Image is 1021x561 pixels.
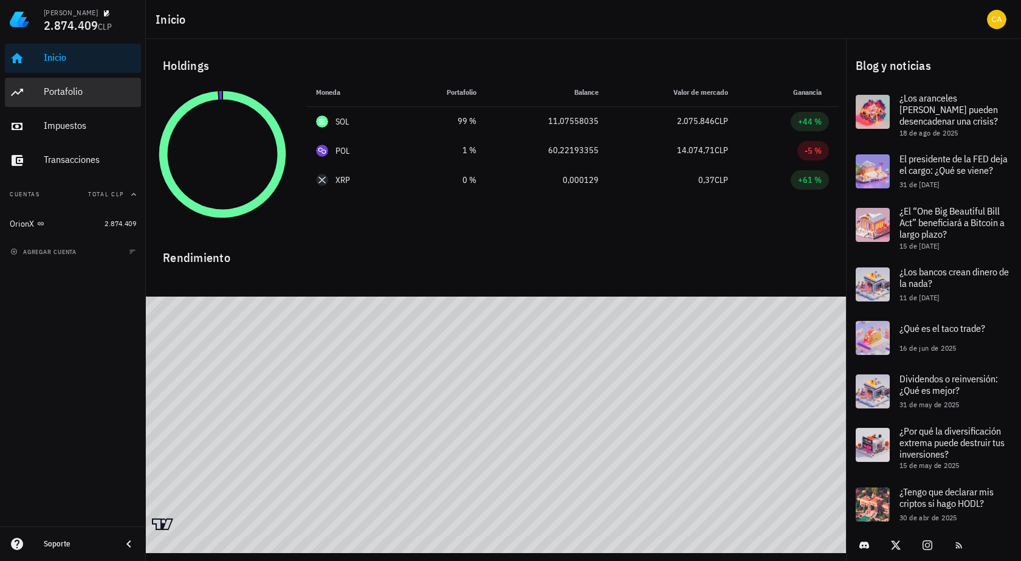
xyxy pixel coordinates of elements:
div: OrionX [10,219,35,229]
span: agregar cuenta [13,248,77,256]
span: 18 de ago de 2025 [899,128,958,137]
span: ¿Por qué la diversificación extrema puede destruir tus inversiones? [899,425,1005,460]
a: Transacciones [5,146,141,175]
div: POL-icon [316,145,328,157]
div: XRP-icon [316,174,328,186]
span: 30 de abr de 2025 [899,513,957,522]
div: 11,07558035 [496,115,599,128]
div: +61 % [798,174,822,186]
div: Blog y noticias [846,46,1021,85]
img: LedgiFi [10,10,29,29]
span: 2.075.846 [677,115,715,126]
div: Impuestos [44,120,136,131]
div: POL [335,145,350,157]
span: 14.074,71 [677,145,715,156]
h1: Inicio [156,10,191,29]
div: Soporte [44,539,112,549]
div: 0 % [410,174,476,187]
div: 1 % [410,144,476,157]
a: Charting by TradingView [152,518,173,530]
div: XRP [335,174,351,186]
span: Dividendos o reinversión: ¿Qué es mejor? [899,373,998,396]
span: 31 de [DATE] [899,180,940,189]
span: CLP [715,174,728,185]
div: avatar [987,10,1006,29]
span: 0,37 [698,174,715,185]
span: 15 de may de 2025 [899,461,960,470]
button: agregar cuenta [7,246,82,258]
th: Valor de mercado [608,78,738,107]
div: -5 % [805,145,822,157]
a: ¿Qué es el taco trade? 16 de jun de 2025 [846,311,1021,365]
span: 11 de [DATE] [899,293,940,302]
span: 16 de jun de 2025 [899,343,957,353]
span: 2.874.409 [44,17,98,33]
th: Moneda [306,78,400,107]
div: Rendimiento [153,238,839,267]
span: 31 de may de 2025 [899,400,960,409]
a: ¿Por qué la diversificación extrema puede destruir tus inversiones? 15 de may de 2025 [846,418,1021,478]
div: 60,22193355 [496,144,599,157]
a: ¿Los bancos crean dinero de la nada? 11 de [DATE] [846,258,1021,311]
a: ¿El “One Big Beautiful Bill Act” beneficiará a Bitcoin a largo plazo? 15 de [DATE] [846,198,1021,258]
a: El presidente de la FED deja el cargo: ¿Qué se viene? 31 de [DATE] [846,145,1021,198]
span: 15 de [DATE] [899,241,940,250]
div: Holdings [153,46,839,85]
div: 0,000129 [496,174,599,187]
span: ¿Los bancos crean dinero de la nada? [899,266,1009,289]
a: Dividendos o reinversión: ¿Qué es mejor? 31 de may de 2025 [846,365,1021,418]
span: ¿Qué es el taco trade? [899,322,985,334]
a: ¿Tengo que declarar mis criptos si hago HODL? 30 de abr de 2025 [846,478,1021,531]
a: ¿Los aranceles [PERSON_NAME] pueden desencadenar una crisis? 18 de ago de 2025 [846,85,1021,145]
div: [PERSON_NAME] [44,8,98,18]
div: Inicio [44,52,136,63]
span: CLP [98,21,112,32]
span: ¿Los aranceles [PERSON_NAME] pueden desencadenar una crisis? [899,92,998,127]
button: CuentasTotal CLP [5,180,141,209]
div: Transacciones [44,154,136,165]
span: 2.874.409 [105,219,136,228]
span: Total CLP [88,190,124,198]
th: Balance [486,78,608,107]
div: 99 % [410,115,476,128]
a: Inicio [5,44,141,73]
a: OrionX 2.874.409 [5,209,141,238]
span: Ganancia [793,88,829,97]
a: Portafolio [5,78,141,107]
div: Portafolio [44,86,136,97]
a: Impuestos [5,112,141,141]
div: SOL-icon [316,115,328,128]
div: SOL [335,115,349,128]
span: CLP [715,115,728,126]
span: CLP [715,145,728,156]
span: ¿El “One Big Beautiful Bill Act” beneficiará a Bitcoin a largo plazo? [899,205,1005,240]
span: ¿Tengo que declarar mis criptos si hago HODL? [899,486,994,509]
th: Portafolio [400,78,486,107]
span: El presidente de la FED deja el cargo: ¿Qué se viene? [899,153,1008,176]
div: +44 % [798,115,822,128]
